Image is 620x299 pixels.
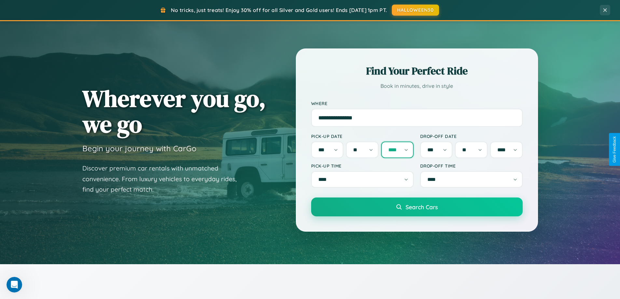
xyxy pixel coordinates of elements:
[420,133,523,139] label: Drop-off Date
[7,277,22,292] iframe: Intercom live chat
[311,197,523,216] button: Search Cars
[612,136,617,163] div: Give Feedback
[171,7,387,13] span: No tricks, just treats! Enjoy 30% off for all Silver and Gold users! Ends [DATE] 1pm PT.
[406,203,438,211] span: Search Cars
[82,86,266,137] h1: Wherever you go, we go
[311,64,523,78] h2: Find Your Perfect Ride
[392,5,439,16] button: HALLOWEEN30
[82,163,245,195] p: Discover premium car rentals with unmatched convenience. From luxury vehicles to everyday rides, ...
[311,163,414,169] label: Pick-up Time
[311,101,523,106] label: Where
[82,143,197,153] h3: Begin your journey with CarGo
[311,133,414,139] label: Pick-up Date
[311,81,523,91] p: Book in minutes, drive in style
[420,163,523,169] label: Drop-off Time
